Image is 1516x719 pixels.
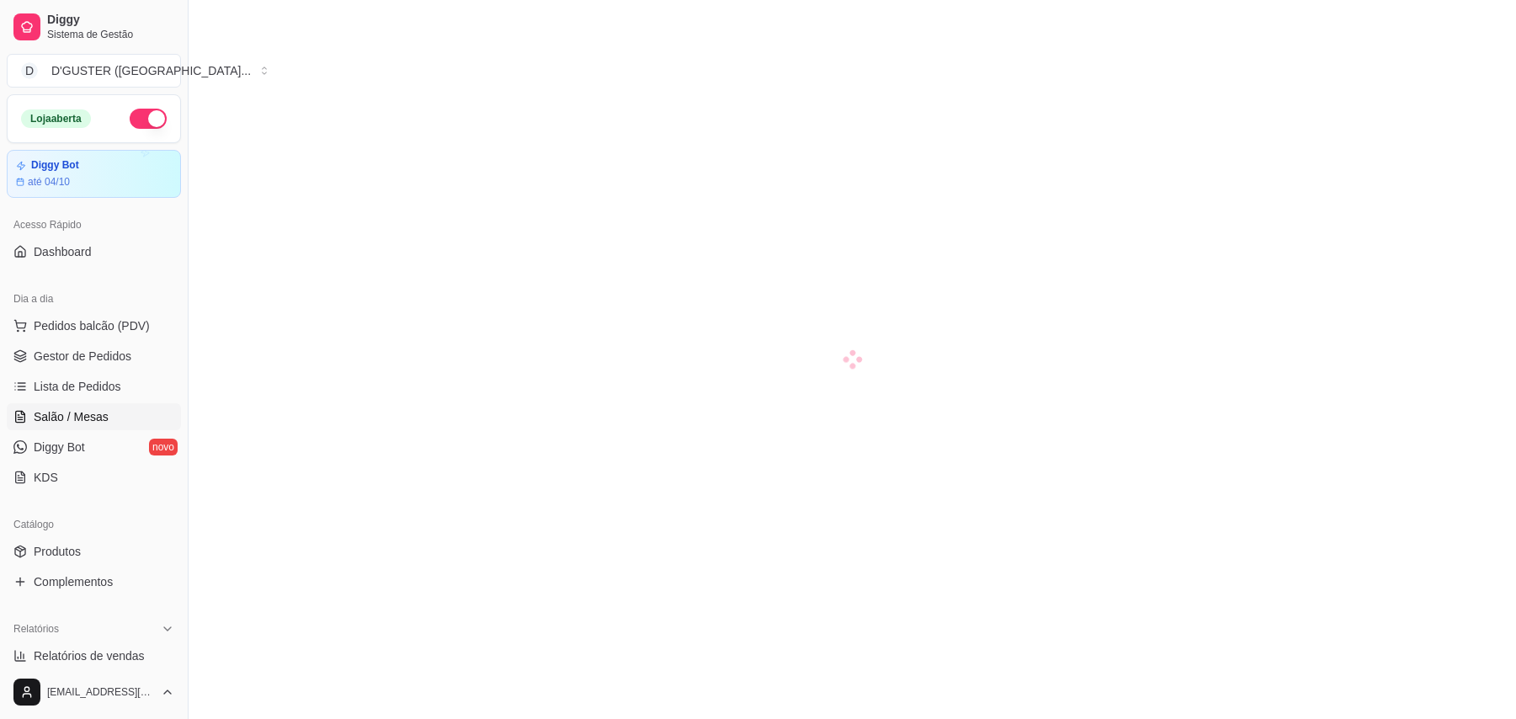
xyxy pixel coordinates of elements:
div: Dia a dia [7,285,181,312]
span: Lista de Pedidos [34,378,121,395]
a: Relatórios de vendas [7,642,181,669]
a: KDS [7,464,181,491]
button: Alterar Status [130,109,167,129]
article: até 04/10 [28,175,70,189]
div: D'GUSTER ([GEOGRAPHIC_DATA] ... [51,62,251,79]
a: Gestor de Pedidos [7,343,181,370]
button: Pedidos balcão (PDV) [7,312,181,339]
span: Dashboard [34,243,92,260]
a: DiggySistema de Gestão [7,7,181,47]
a: Salão / Mesas [7,403,181,430]
div: Loja aberta [21,109,91,128]
span: Produtos [34,543,81,560]
div: Catálogo [7,511,181,538]
span: Relatórios [13,622,59,636]
span: Diggy Bot [34,439,85,455]
span: Pedidos balcão (PDV) [34,317,150,334]
a: Lista de Pedidos [7,373,181,400]
a: Complementos [7,568,181,595]
span: Salão / Mesas [34,408,109,425]
div: Acesso Rápido [7,211,181,238]
a: Diggy Botnovo [7,434,181,461]
a: Produtos [7,538,181,565]
span: Complementos [34,573,113,590]
button: [EMAIL_ADDRESS][DOMAIN_NAME] [7,672,181,712]
article: Diggy Bot [31,159,79,172]
span: D [21,62,38,79]
span: Sistema de Gestão [47,28,174,41]
button: Select a team [7,54,181,88]
span: Gestor de Pedidos [34,348,131,365]
span: Relatórios de vendas [34,647,145,664]
span: KDS [34,469,58,486]
span: [EMAIL_ADDRESS][DOMAIN_NAME] [47,685,154,699]
a: Diggy Botaté 04/10 [7,150,181,198]
a: Dashboard [7,238,181,265]
span: Diggy [47,13,174,28]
